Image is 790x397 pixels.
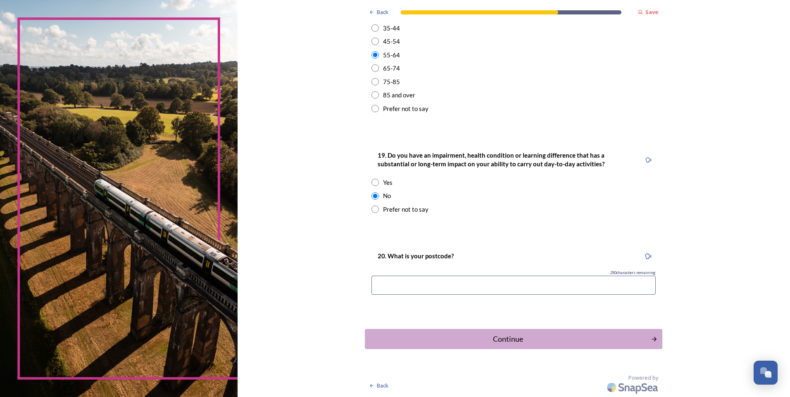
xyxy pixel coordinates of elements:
[604,378,662,397] img: SnapSea Logo
[383,64,400,73] div: 65-74
[610,270,656,276] span: 250 characters remaining
[383,77,400,87] div: 75-85
[383,37,400,46] div: 45-54
[383,24,400,33] div: 35-44
[383,191,391,201] div: No
[377,8,388,16] span: Back
[383,50,400,60] div: 55-64
[365,329,662,349] button: Continue
[754,361,778,385] button: Open Chat
[383,90,415,100] div: 85 and over
[628,374,658,382] span: Powered by
[383,104,428,113] div: Prefer not to say
[378,151,606,168] strong: 19. Do you have an impairment, health condition or learning difference that has a substantial or ...
[378,252,454,260] strong: 20. What is your postcode?
[383,178,393,187] div: Yes
[369,333,647,345] div: Continue
[645,8,658,16] strong: Save
[377,382,388,390] span: Back
[383,205,428,214] div: Prefer not to say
